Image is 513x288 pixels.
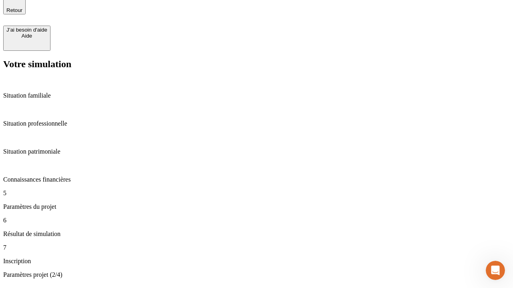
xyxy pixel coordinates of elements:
[3,258,510,265] p: Inscription
[3,190,510,197] p: 5
[3,26,50,51] button: J’ai besoin d'aideAide
[3,217,510,224] p: 6
[3,271,510,278] p: Paramètres projet (2/4)
[6,33,47,39] div: Aide
[486,261,505,280] iframe: Intercom live chat
[3,59,510,70] h2: Votre simulation
[3,244,510,251] p: 7
[3,120,510,127] p: Situation professionnelle
[3,92,510,99] p: Situation familiale
[6,27,47,33] div: J’ai besoin d'aide
[3,230,510,238] p: Résultat de simulation
[3,176,510,183] p: Connaissances financières
[3,148,510,155] p: Situation patrimoniale
[3,203,510,210] p: Paramètres du projet
[6,7,22,13] span: Retour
